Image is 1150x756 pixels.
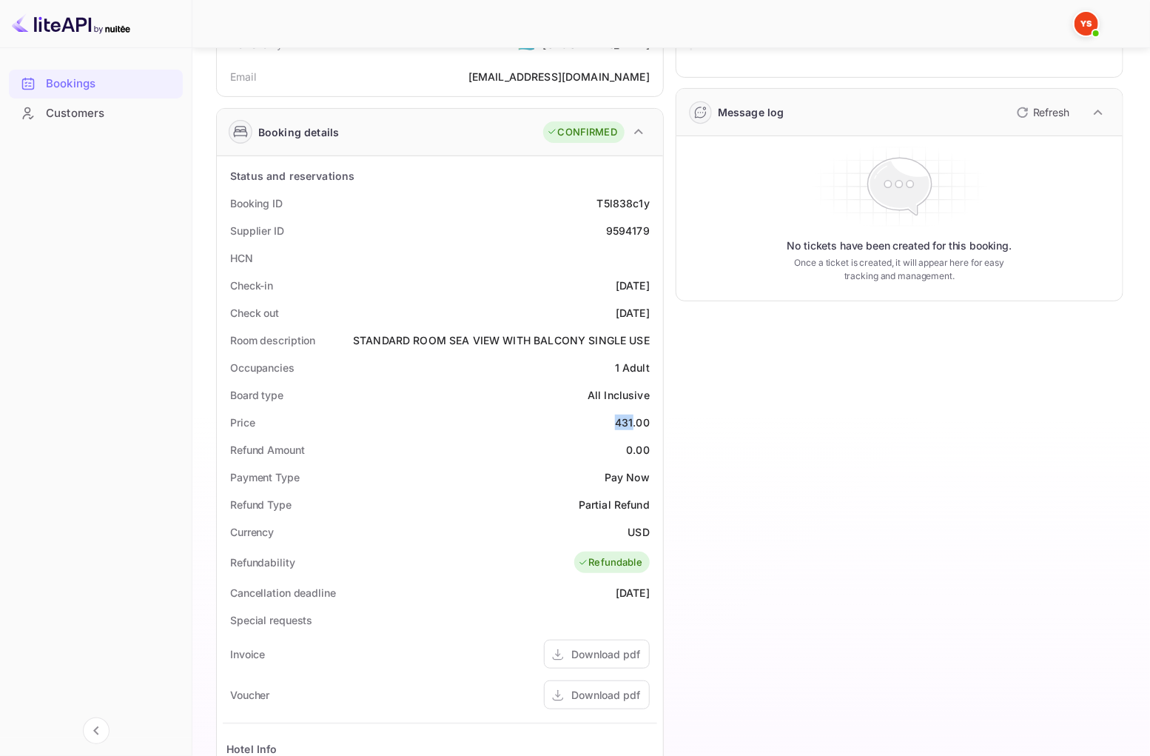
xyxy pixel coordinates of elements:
[579,498,650,511] ya-tr-span: Partial Refund
[9,70,183,97] a: Bookings
[230,361,295,374] ya-tr-span: Occupancies
[12,12,130,36] img: LiteAPI logo
[230,526,274,538] ya-tr-span: Currency
[230,197,283,210] ya-tr-span: Booking ID
[230,471,300,484] ya-tr-span: Payment Type
[230,334,315,347] ya-tr-span: Room description
[588,389,650,401] ya-tr-span: All Inclusive
[230,389,283,401] ya-tr-span: Board type
[542,38,650,50] ya-tr-span: [GEOGRAPHIC_DATA]
[780,256,1019,283] ya-tr-span: Once a ticket is created, it will appear here for easy tracking and management.
[230,307,279,319] ya-tr-span: Check out
[230,444,305,456] ya-tr-span: Refund Amount
[46,105,104,122] ya-tr-span: Customers
[9,70,183,98] div: Bookings
[9,99,183,128] div: Customers
[83,717,110,744] button: Collapse navigation
[230,586,336,599] ya-tr-span: Cancellation deadline
[626,442,650,458] div: 0.00
[230,689,269,701] ya-tr-span: Voucher
[258,124,339,140] ya-tr-span: Booking details
[230,252,253,264] ya-tr-span: HCN
[606,223,650,238] div: 9594179
[1033,106,1069,118] ya-tr-span: Refresh
[615,361,650,374] ya-tr-span: 1 Adult
[230,614,312,626] ya-tr-span: Special requests
[718,106,784,118] ya-tr-span: Message log
[230,416,255,429] ya-tr-span: Price
[787,238,1012,253] ya-tr-span: No tickets have been created for this booking.
[571,689,640,701] ya-tr-span: Download pdf
[616,278,650,293] div: [DATE]
[230,70,256,83] ya-tr-span: Email
[353,334,650,347] ya-tr-span: STANDARD ROOM SEA VIEW WITH BALCONY SINGLE USE
[226,743,278,755] ya-tr-span: Hotel Info
[468,70,650,83] ya-tr-span: [EMAIL_ADDRESS][DOMAIN_NAME]
[1075,12,1098,36] img: Yandex Support
[46,76,95,93] ya-tr-span: Bookings
[230,648,265,660] ya-tr-span: Invoice
[589,555,643,570] ya-tr-span: Refundable
[230,498,292,511] ya-tr-span: Refund Type
[230,38,283,50] ya-tr-span: Nationality
[616,305,650,321] div: [DATE]
[9,99,183,127] a: Customers
[628,526,650,538] ya-tr-span: USD
[605,471,650,484] ya-tr-span: Pay Now
[230,279,273,292] ya-tr-span: Check-in
[597,197,650,210] ya-tr-span: T5l838c1y
[230,556,295,569] ya-tr-span: Refundability
[615,415,650,430] div: 431.00
[1008,101,1075,124] button: Refresh
[230,224,284,237] ya-tr-span: Supplier ID
[230,170,354,182] ya-tr-span: Status and reservations
[558,125,617,140] ya-tr-span: CONFIRMED
[571,648,640,660] ya-tr-span: Download pdf
[616,585,650,601] div: [DATE]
